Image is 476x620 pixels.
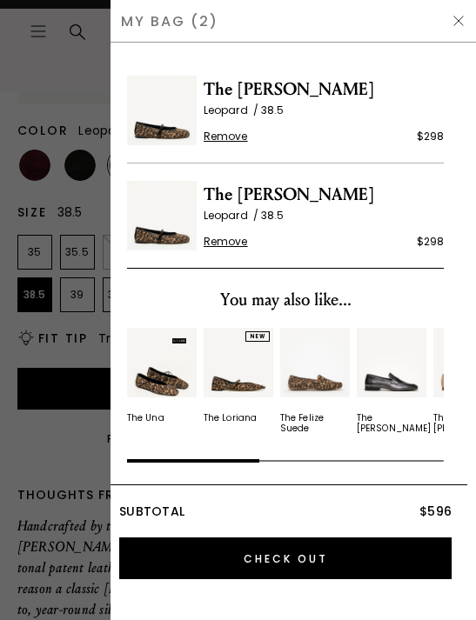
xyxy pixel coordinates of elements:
[127,328,197,434] div: 1 / 10
[452,14,466,28] img: Hide Drawer
[417,233,444,250] div: $298
[204,413,257,423] div: The Loriana
[127,413,164,423] div: The Una
[261,103,284,117] span: 38.5
[261,208,284,223] span: 38.5
[280,328,350,434] div: 3 / 10
[417,128,444,145] div: $298
[280,328,350,397] img: 7249557061691_01_Main_New_TheFelize_LeopardPrinted_Suede_087-1_290x387_crop_center.jpg
[280,328,350,434] a: The Felize Suede
[119,503,184,520] span: Subtotal
[204,235,248,249] span: Remove
[357,413,431,434] div: The [PERSON_NAME]
[357,328,426,397] img: 7245283196987_01_Main_New_TheSaccaDonna_DarkGunmetal_NappaMetal_290x387_crop_center.jpg
[204,181,444,209] span: The [PERSON_NAME]
[127,328,197,397] img: 7306993893435_02_Hover_New_TheUna_LeopardPrint_Suede_290x387_crop_center.jpg
[127,286,444,314] div: You may also like...
[127,181,197,250] img: The Amabile
[127,76,197,145] img: The Amabile
[119,537,452,579] input: Check Out
[204,328,273,423] a: NEWThe Loriana
[204,328,273,434] div: 2 / 10
[357,328,426,434] div: 4 / 10
[357,328,426,434] a: The [PERSON_NAME]
[204,130,248,143] span: Remove
[204,208,261,223] span: Leopard
[280,413,350,434] div: The Felize Suede
[204,328,273,397] img: 7385131319355_01_Main_New_TheLoriana_Leopard_PrintedSuede_290x387_crop_center.jpg
[172,338,186,343] img: The One tag
[204,103,261,117] span: Leopard
[204,76,444,103] span: The [PERSON_NAME]
[245,331,270,342] div: NEW
[419,503,452,520] span: $596
[127,328,197,423] a: The One tagThe Una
